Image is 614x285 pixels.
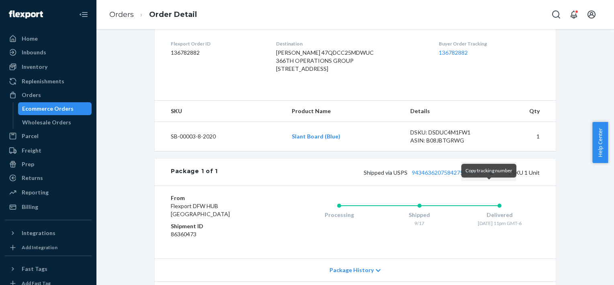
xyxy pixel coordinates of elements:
a: Inbounds [5,46,92,59]
a: Order Detail [149,10,197,19]
div: Billing [22,203,38,211]
div: 9/17 [379,220,460,227]
a: Wholesale Orders [18,116,92,129]
dt: From [171,194,267,202]
span: Copy tracking number [465,167,512,173]
a: Reporting [5,186,92,199]
div: Prep [22,160,34,168]
a: Orders [109,10,134,19]
th: Product Name [285,101,404,122]
span: [PERSON_NAME] 47QDCC25MDWUC 366TH OPERATIONS GROUP [STREET_ADDRESS] [276,49,374,72]
dt: Flexport Order ID [171,40,263,47]
div: Shipped [379,211,460,219]
dt: Buyer Order Tracking [439,40,540,47]
a: Returns [5,171,92,184]
div: Processing [299,211,379,219]
div: Returns [22,174,43,182]
a: 136782882 [439,49,468,56]
a: Inventory [5,60,92,73]
div: Reporting [22,188,49,196]
div: Inventory [22,63,47,71]
div: ASIN: B08JBTGRWG [410,136,486,145]
th: SKU [155,101,285,122]
button: Open account menu [583,6,600,23]
button: Close Navigation [76,6,92,23]
a: 9434636207584275412419 [412,169,483,176]
th: Details [404,101,492,122]
th: Qty [492,101,556,122]
div: Parcel [22,132,39,140]
a: Billing [5,200,92,213]
a: Ecommerce Orders [18,102,92,115]
div: Wholesale Orders [22,118,71,126]
div: Freight [22,147,41,155]
button: Help Center [592,122,608,163]
div: Add Integration [22,244,57,251]
div: Integrations [22,229,55,237]
dt: Shipment ID [171,222,267,230]
ol: breadcrumbs [103,3,203,27]
td: SB-00003-8-2020 [155,122,285,151]
div: Home [22,35,38,43]
dd: 86360473 [171,230,267,238]
button: Fast Tags [5,262,92,275]
div: Fast Tags [22,265,47,273]
a: Slant Board (Blue) [292,133,340,140]
a: Orders [5,89,92,101]
div: Inbounds [22,48,46,56]
span: Package History [330,266,374,274]
span: Flexport DFW HUB [GEOGRAPHIC_DATA] [171,202,230,217]
div: Delivered [459,211,540,219]
button: Open notifications [566,6,582,23]
a: Replenishments [5,75,92,88]
a: Prep [5,158,92,171]
div: Ecommerce Orders [22,105,74,113]
dd: 136782882 [171,49,263,57]
span: Shipped via USPS [364,169,496,176]
a: Freight [5,144,92,157]
div: 1 SKU 1 Unit [218,167,540,178]
img: Flexport logo [9,10,43,19]
dt: Destination [276,40,426,47]
button: Open Search Box [548,6,564,23]
div: [DATE] 11pm GMT-6 [459,220,540,227]
div: DSKU: DSDUC4M1FW1 [410,128,486,136]
div: Package 1 of 1 [171,167,218,178]
a: Parcel [5,130,92,142]
td: 1 [492,122,556,151]
div: Orders [22,91,41,99]
a: Home [5,32,92,45]
div: Replenishments [22,77,64,85]
a: Add Integration [5,243,92,252]
button: Integrations [5,227,92,240]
